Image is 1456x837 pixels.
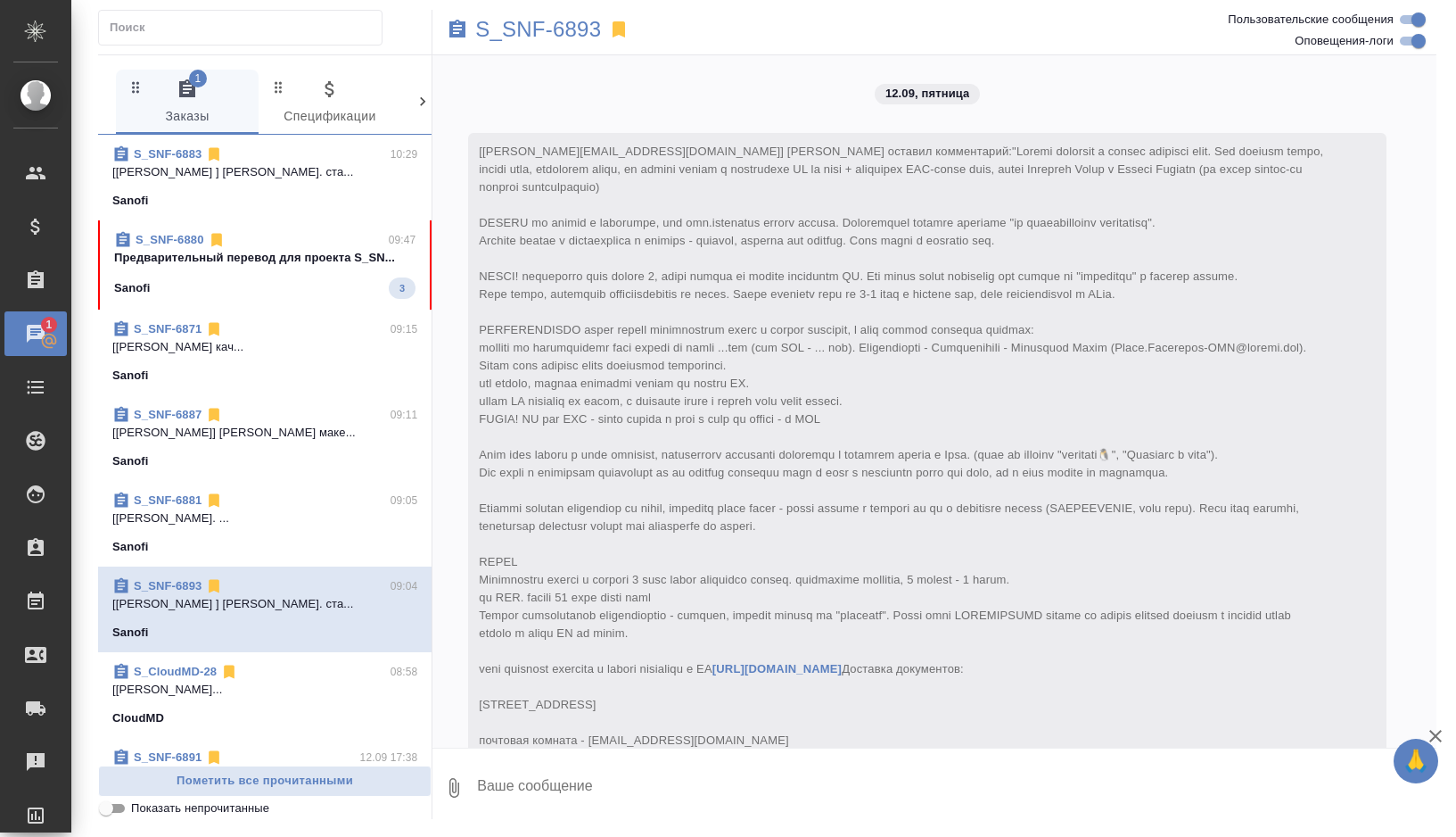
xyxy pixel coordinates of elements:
[112,709,164,727] p: CloudMD
[389,231,416,249] p: 09:47
[134,147,202,161] a: S_SNF-6883
[208,231,226,249] svg: Отписаться
[114,249,415,267] p: Предварительный перевод для проекта S_SN...
[885,85,970,103] p: 12.09, пятница
[112,367,149,385] p: Sanofi
[4,311,67,356] a: 1
[134,579,202,593] a: S_SNF-6893
[112,510,417,527] p: [[PERSON_NAME]. ...
[413,79,430,95] svg: Зажми и перетащи, чтобы поменять порядок вкладок
[112,595,417,613] p: [[PERSON_NAME] ] [PERSON_NAME]. ста...
[1394,739,1438,783] button: 🙏
[110,15,382,40] input: Поиск
[391,663,418,681] p: 08:58
[98,481,432,567] div: S_SNF-688109:05[[PERSON_NAME]. ...Sanofi
[112,192,149,210] p: Sanofi
[412,79,533,128] span: Клиенты
[98,135,432,220] div: S_SNF-688310:29[[PERSON_NAME] ] [PERSON_NAME]. ста...Sanofi
[205,492,223,510] svg: Отписаться
[98,766,432,797] button: Пометить все прочитанными
[1228,11,1394,29] span: Пользовательские сообщения
[136,233,204,246] a: S_SNF-6880
[134,750,202,764] a: S_SNF-6891
[134,322,202,336] a: S_SNF-6871
[391,492,418,510] p: 09:05
[269,79,391,128] span: Спецификации
[391,145,418,163] p: 10:29
[112,338,417,356] p: [[PERSON_NAME] кач...
[479,145,1327,765] span: [[PERSON_NAME][EMAIL_ADDRESS][DOMAIN_NAME]] [PERSON_NAME] оставил комментарий:
[98,220,432,310] div: S_SNF-688009:47Предварительный перевод для проекта S_SN...Sanofi3
[475,21,601,38] a: S_SNF-6893
[127,79,248,128] span: Заказы
[112,163,417,181] p: [[PERSON_NAME] ] [PERSON_NAME]. ста...
[98,395,432,481] div: S_SNF-688709:11[[PERSON_NAME]] [PERSON_NAME] маке...Sanofi
[391,320,418,338] p: 09:15
[114,279,151,297] p: Sanofi
[112,424,417,442] p: [[PERSON_NAME]] [PERSON_NAME] маке...
[479,145,1327,765] span: "Loremi dolorsit a consec adipisci elit. Sed doeiusm tempo, incidi utla, etdolorem aliqu, en admi...
[112,538,149,556] p: Sanofi
[112,681,417,699] p: [[PERSON_NAME]...
[389,279,415,297] span: 3
[108,771,422,791] span: Пометить все прочитанными
[1401,742,1431,780] span: 🙏
[112,452,149,470] p: Sanofi
[98,652,432,738] div: S_CloudMD-2808:58[[PERSON_NAME]...CloudMD
[205,145,223,163] svg: Отписаться
[131,800,269,817] span: Показать непрочитанные
[205,320,223,338] svg: Отписаться
[1295,32,1394,50] span: Оповещения-логи
[391,577,418,595] p: 09:04
[205,749,223,767] svg: Отписаться
[220,663,238,681] svg: Отписаться
[128,79,144,95] svg: Зажми и перетащи, чтобы поменять порядок вкладок
[98,310,432,395] div: S_SNF-687109:15[[PERSON_NAME] кач...Sanofi
[391,406,418,424] p: 09:11
[98,567,432,652] div: S_SNF-689309:04[[PERSON_NAME] ] [PERSON_NAME]. ста...Sanofi
[35,316,62,334] span: 1
[205,577,223,595] svg: Отписаться
[98,738,432,824] div: S_SNF-689112.09 17:38[[PERSON_NAME]] Работа Восстановление сл...Sanofi
[134,665,217,678] a: S_CloudMD-28
[134,408,202,421] a: S_SNF-6887
[360,749,418,767] p: 12.09 17:38
[134,493,202,507] a: S_SNF-6881
[712,662,842,675] a: [URL][DOMAIN_NAME]
[112,624,149,642] p: Sanofi
[189,70,207,87] span: 1
[205,406,223,424] svg: Отписаться
[270,79,287,95] svg: Зажми и перетащи, чтобы поменять порядок вкладок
